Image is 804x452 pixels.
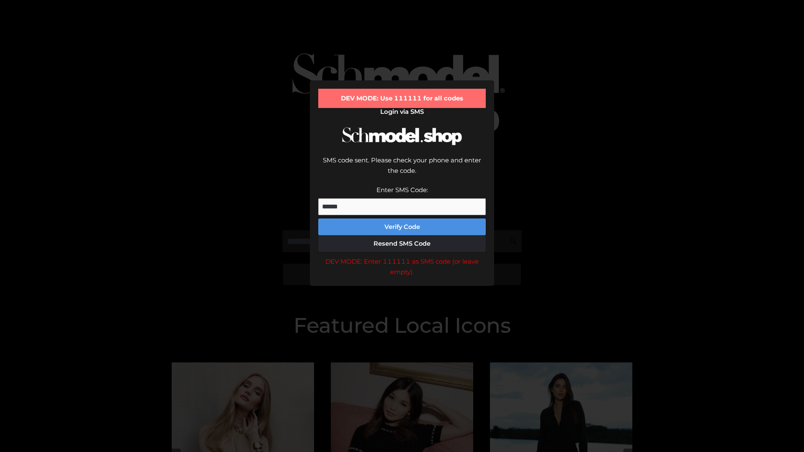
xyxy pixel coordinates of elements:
div: SMS code sent. Please check your phone and enter the code. [318,155,486,185]
h2: Login via SMS [318,108,486,116]
button: Resend SMS Code [318,235,486,252]
img: Schmodel Logo [339,120,465,153]
button: Verify Code [318,218,486,235]
label: Enter SMS Code: [376,186,428,194]
div: DEV MODE: Use 111111 for all codes [318,89,486,108]
div: DEV MODE: Enter 111111 as SMS code (or leave empty). [318,256,486,277]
